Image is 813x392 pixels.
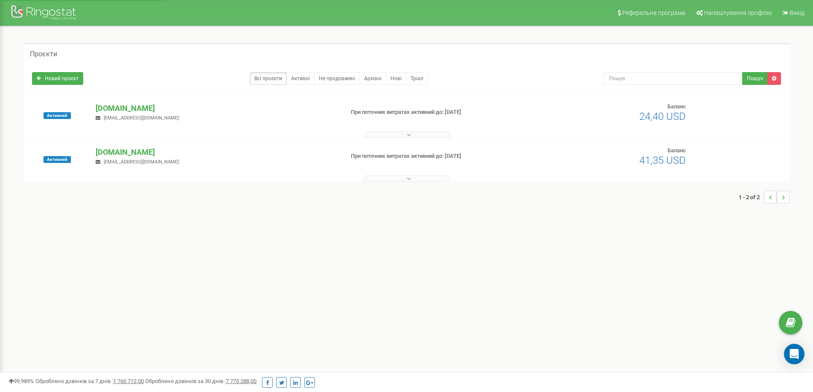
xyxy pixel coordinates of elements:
[96,147,337,158] p: [DOMAIN_NAME]
[386,72,406,85] a: Нові
[9,378,34,384] span: 99,989%
[667,147,686,154] span: Баланс
[44,156,71,163] span: Активний
[314,72,360,85] a: Не продовжені
[639,154,686,166] span: 41,35 USD
[784,344,804,364] div: Open Intercom Messenger
[32,72,83,85] a: Новий проєкт
[739,182,790,212] nav: ...
[351,152,528,160] p: При поточних витратах активний до: [DATE]
[250,72,287,85] a: Всі проєкти
[639,110,686,122] span: 24,40 USD
[351,108,528,116] p: При поточних витратах активний до: [DATE]
[603,72,743,85] input: Пошук
[145,378,256,384] span: Оброблено дзвінків за 30 днів :
[104,115,179,121] span: [EMAIL_ADDRESS][DOMAIN_NAME]
[44,112,71,119] span: Активний
[406,72,428,85] a: Тріал
[30,50,57,58] h5: Проєкти
[359,72,386,85] a: Архівні
[742,72,768,85] button: Пошук
[113,378,144,384] u: 1 760 712,00
[790,9,804,16] span: Вихід
[226,378,256,384] u: 7 775 288,00
[704,9,772,16] span: Налаштування профілю
[739,191,764,203] span: 1 - 2 of 2
[622,9,685,16] span: Реферальна програма
[104,159,179,165] span: [EMAIL_ADDRESS][DOMAIN_NAME]
[286,72,315,85] a: Активні
[96,103,337,114] p: [DOMAIN_NAME]
[35,378,144,384] span: Оброблено дзвінків за 7 днів :
[667,103,686,110] span: Баланс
